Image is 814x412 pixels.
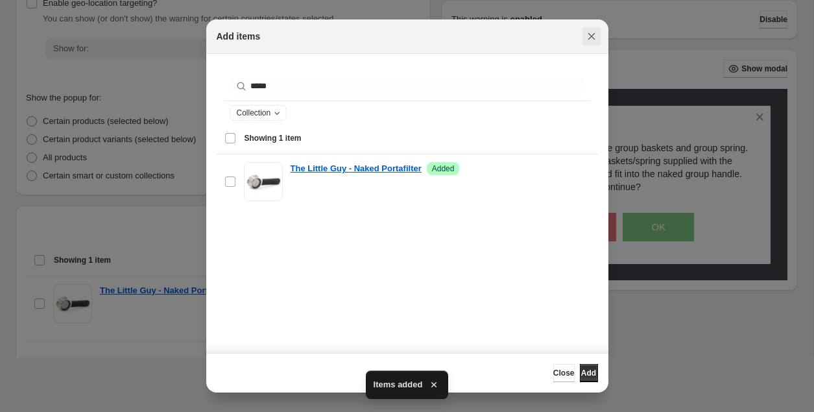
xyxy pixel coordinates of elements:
[582,27,601,45] button: Close
[432,164,455,174] span: Added
[580,364,598,382] button: Add
[581,368,596,378] span: Add
[553,368,575,378] span: Close
[217,30,261,43] h2: Add items
[553,364,575,382] button: Close
[230,106,287,120] button: Collection
[237,108,271,118] span: Collection
[245,133,302,143] span: Showing 1 item
[291,162,422,175] a: The Little Guy - Naked Portafilter
[244,162,283,201] img: The Little Guy - Naked Portafilter
[374,378,423,391] span: Items added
